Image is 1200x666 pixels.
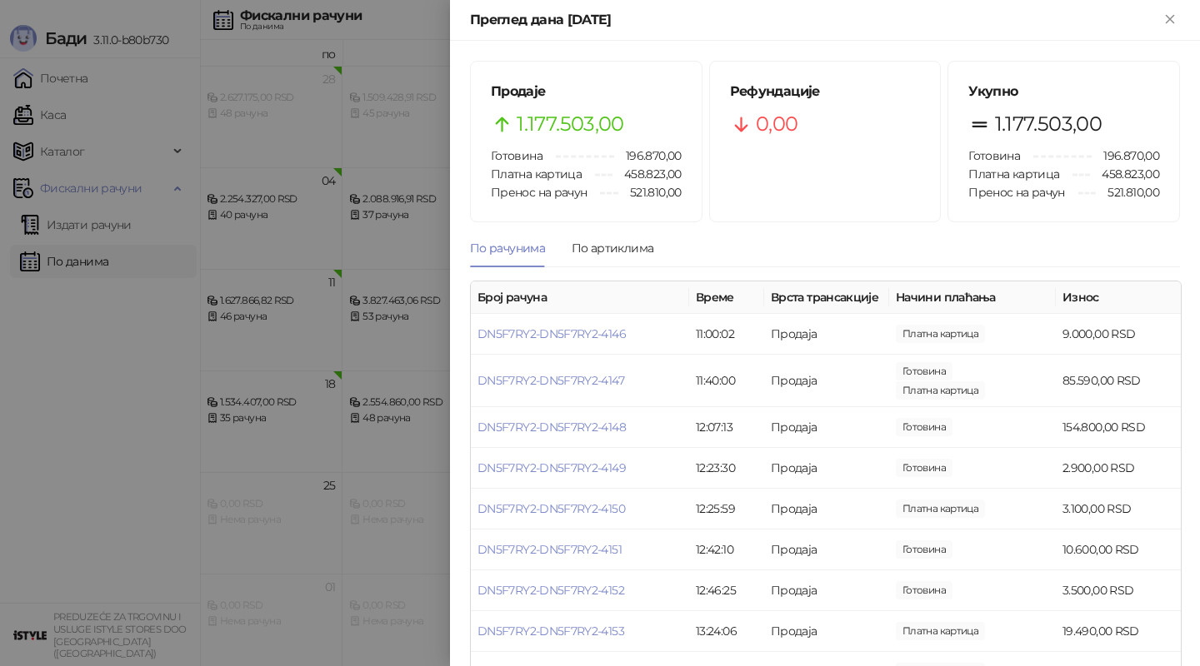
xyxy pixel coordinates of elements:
span: 3.590,00 [896,362,952,380]
td: Продаја [764,407,889,448]
td: 12:25:59 [689,489,764,529]
span: 2.900,00 [896,459,952,477]
td: 19.490,00 RSD [1056,611,1181,652]
a: DN5F7RY2-DN5F7RY2-4148 [477,420,626,435]
td: Продаја [764,448,889,489]
span: 1.177.503,00 [517,108,623,140]
span: Платна картица [491,166,582,181]
td: 12:42:10 [689,529,764,570]
td: 154.800,00 RSD [1056,407,1181,448]
td: 3.100,00 RSD [1056,489,1181,529]
td: Продаја [764,570,889,611]
span: 196.870,00 [614,147,682,165]
span: Платна картица [968,166,1059,181]
div: Преглед дана [DATE] [470,10,1160,30]
button: Close [1160,10,1180,30]
td: 11:00:02 [689,314,764,355]
h5: Рефундације [730,82,921,102]
span: 3.500,00 [896,581,952,599]
a: DN5F7RY2-DN5F7RY2-4152 [477,583,624,598]
span: Пренос на рачун [968,185,1064,200]
td: 85.590,00 RSD [1056,355,1181,407]
span: 1.177.503,00 [995,108,1102,140]
span: 19.490,00 [896,622,985,640]
td: 12:46:25 [689,570,764,611]
th: Време [689,281,764,314]
td: 11:40:00 [689,355,764,407]
a: DN5F7RY2-DN5F7RY2-4151 [477,542,622,557]
td: 9.000,00 RSD [1056,314,1181,355]
h5: Продаје [491,82,682,102]
span: 0,00 [756,108,797,140]
td: Продаја [764,529,889,570]
h5: Укупно [968,82,1159,102]
a: DN5F7RY2-DN5F7RY2-4150 [477,501,625,516]
div: По артиклима [572,239,653,257]
td: 12:07:13 [689,407,764,448]
td: Продаја [764,355,889,407]
th: Износ [1056,281,1181,314]
div: По рачунима [470,239,545,257]
td: Продаја [764,314,889,355]
th: Начини плаћања [889,281,1056,314]
span: Готовина [491,148,542,163]
span: 3.100,00 [896,499,985,518]
td: 10.600,00 RSD [1056,529,1181,570]
a: DN5F7RY2-DN5F7RY2-4149 [477,460,626,475]
td: 3.500,00 RSD [1056,570,1181,611]
span: 10.600,00 [896,540,952,559]
th: Број рачуна [471,281,689,314]
span: 154.800,00 [896,418,952,436]
th: Врста трансакције [764,281,889,314]
td: Продаја [764,489,889,529]
span: Готовина [968,148,1020,163]
td: 13:24:06 [689,611,764,652]
a: DN5F7RY2-DN5F7RY2-4146 [477,326,626,341]
td: Продаја [764,611,889,652]
span: 82.000,00 [896,381,985,400]
span: 521.810,00 [618,183,682,201]
a: DN5F7RY2-DN5F7RY2-4147 [477,373,624,388]
span: 9.000,00 [896,325,985,343]
td: 12:23:30 [689,448,764,489]
span: 458.823,00 [612,165,682,183]
span: Пренос на рачун [491,185,587,200]
a: DN5F7RY2-DN5F7RY2-4153 [477,624,624,639]
span: 458.823,00 [1090,165,1159,183]
span: 196.870,00 [1092,147,1159,165]
td: 2.900,00 RSD [1056,448,1181,489]
span: 521.810,00 [1096,183,1159,201]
